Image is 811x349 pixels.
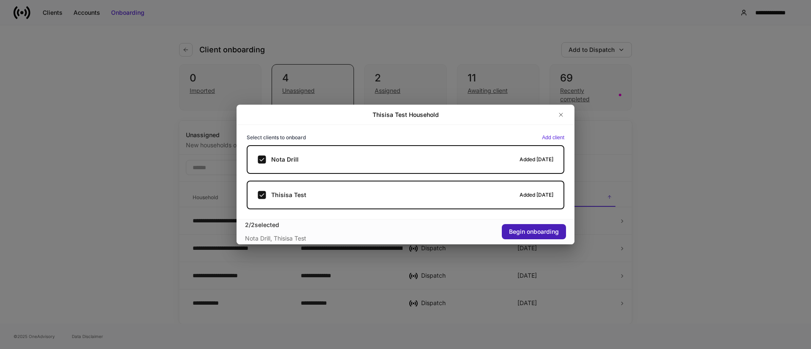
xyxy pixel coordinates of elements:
label: Nota DrillAdded [DATE] [247,145,564,174]
h6: Added [DATE] [520,191,553,199]
button: Add client [542,135,564,141]
h5: Nota Drill [271,155,299,164]
h5: Thisisa Test [271,191,306,199]
div: 2 / 2 selected [245,221,405,229]
div: Nota Drill, Thisisa Test [245,229,405,243]
h6: Select clients to onboard [247,133,306,141]
h6: Added [DATE] [520,155,553,164]
button: Begin onboarding [502,224,566,239]
label: Thisisa TestAdded [DATE] [247,181,564,209]
h2: Thisisa Test Household [373,111,439,119]
div: Begin onboarding [509,227,559,236]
